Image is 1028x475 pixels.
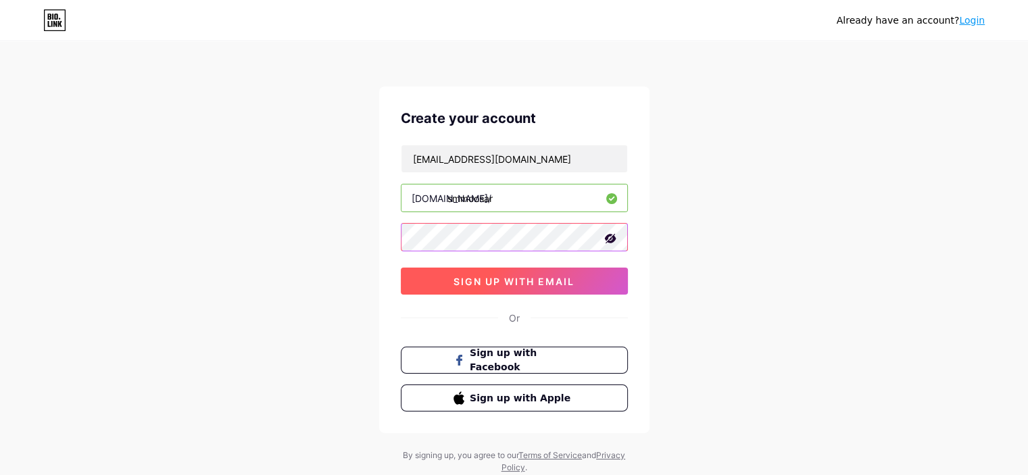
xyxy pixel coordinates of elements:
div: Create your account [401,108,628,128]
input: Email [401,145,627,172]
div: Or [509,311,520,325]
button: Sign up with Facebook [401,347,628,374]
div: [DOMAIN_NAME]/ [412,191,491,205]
button: Sign up with Apple [401,384,628,411]
span: sign up with email [454,276,574,287]
div: Already have an account? [837,14,985,28]
button: sign up with email [401,268,628,295]
input: username [401,184,627,211]
span: Sign up with Apple [470,391,574,405]
span: Sign up with Facebook [470,346,574,374]
div: By signing up, you agree to our and . [399,449,629,474]
a: Terms of Service [518,450,582,460]
a: Login [959,15,985,26]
